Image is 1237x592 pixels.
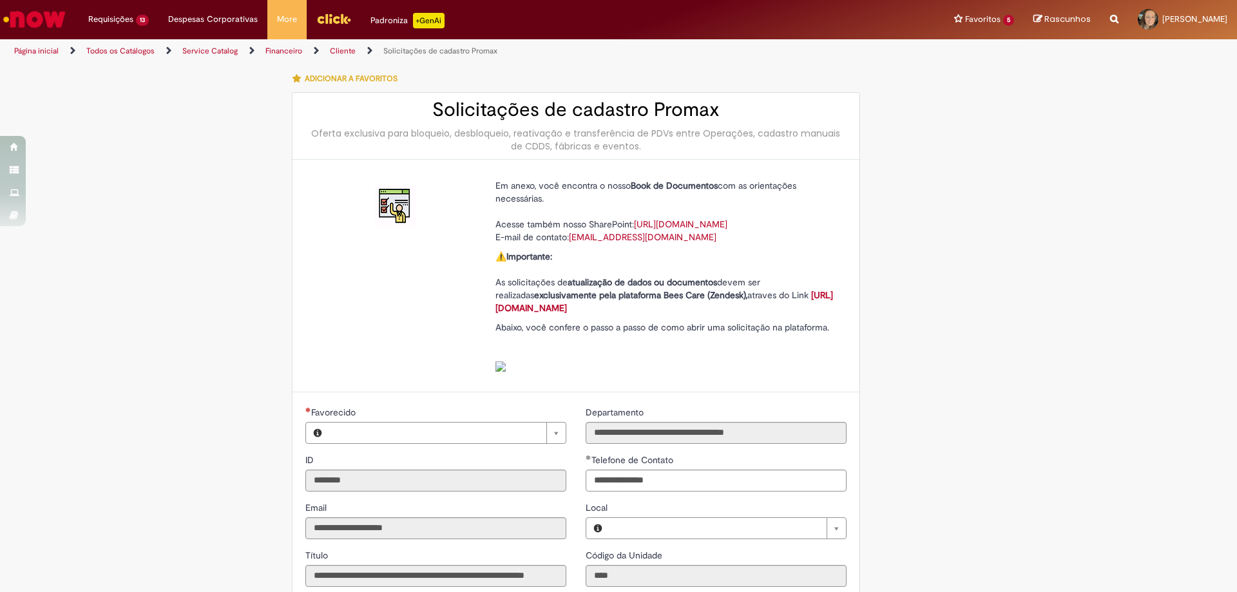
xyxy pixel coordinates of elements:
[168,13,258,26] span: Despesas Corporativas
[586,549,665,561] span: Somente leitura - Código da Unidade
[586,406,646,418] span: Somente leitura - Departamento
[277,13,297,26] span: More
[182,46,238,56] a: Service Catalog
[330,46,356,56] a: Cliente
[305,407,311,412] span: Necessários
[495,289,833,314] a: [URL][DOMAIN_NAME]
[586,565,847,587] input: Código da Unidade
[383,46,497,56] a: Solicitações de cadastro Promax
[305,127,847,153] div: Oferta exclusiva para bloqueio, desbloqueio, reativação e transferência de PDVs entre Operações, ...
[586,422,847,444] input: Departamento
[1003,15,1014,26] span: 5
[1162,14,1227,24] span: [PERSON_NAME]
[586,455,591,460] span: Obrigatório Preenchido
[569,231,716,243] a: [EMAIL_ADDRESS][DOMAIN_NAME]
[586,502,610,513] span: Local
[965,13,1001,26] span: Favoritos
[534,289,747,301] strong: exclusivamente pela plataforma Bees Care (Zendesk),
[370,13,445,28] div: Padroniza
[305,565,566,587] input: Título
[413,13,445,28] p: +GenAi
[506,251,552,262] strong: Importante:
[316,9,351,28] img: click_logo_yellow_360x200.png
[88,13,133,26] span: Requisições
[568,276,717,288] strong: atualização de dados ou documentos
[375,186,416,227] img: Solicitações de cadastro Promax
[1044,13,1091,25] span: Rascunhos
[311,406,358,418] span: Necessários - Favorecido
[86,46,155,56] a: Todos os Catálogos
[305,501,329,514] label: Somente leitura - Email
[586,518,609,539] button: Local, Visualizar este registro
[14,46,59,56] a: Página inicial
[609,518,846,539] a: Limpar campo Local
[306,423,329,443] button: Favorecido, Visualizar este registro
[305,470,566,492] input: ID
[1,6,68,32] img: ServiceNow
[495,250,837,314] p: ⚠️ As solicitações de devem ser realizadas atraves do Link
[305,502,329,513] span: Somente leitura - Email
[265,46,302,56] a: Financeiro
[329,423,566,443] a: Limpar campo Favorecido
[305,73,398,84] span: Adicionar a Favoritos
[634,218,727,230] a: [URL][DOMAIN_NAME]
[305,517,566,539] input: Email
[631,180,718,191] strong: Book de Documentos
[495,179,837,243] p: Em anexo, você encontra o nosso com as orientações necessárias. Acesse também nosso SharePoint: E...
[136,15,149,26] span: 13
[305,549,331,562] label: Somente leitura - Título
[495,361,506,372] img: sys_attachment.do
[591,454,676,466] span: Telefone de Contato
[586,470,847,492] input: Telefone de Contato
[586,549,665,562] label: Somente leitura - Código da Unidade
[292,65,405,92] button: Adicionar a Favoritos
[305,549,331,561] span: Somente leitura - Título
[305,454,316,466] label: Somente leitura - ID
[10,39,815,63] ul: Trilhas de página
[495,321,837,372] p: Abaixo, você confere o passo a passo de como abrir uma solicitação na plataforma.
[586,406,646,419] label: Somente leitura - Departamento
[1033,14,1091,26] a: Rascunhos
[305,99,847,120] h2: Solicitações de cadastro Promax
